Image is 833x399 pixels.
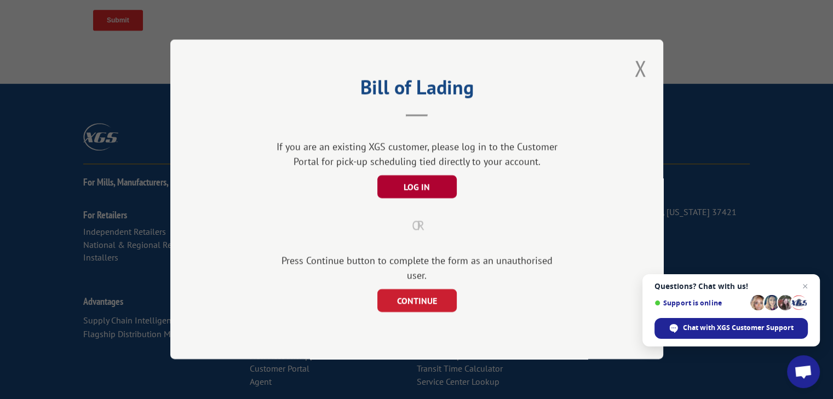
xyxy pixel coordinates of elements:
[329,46,375,54] span: Phone number
[787,355,820,388] a: Open chat
[225,216,608,236] div: OR
[331,123,338,130] input: Contact by Phone
[377,176,456,199] button: LOG IN
[272,253,562,283] div: Press Continue button to complete the form as an unauthorised user.
[377,183,456,193] a: LOG IN
[272,140,562,169] div: If you are an existing XGS customer, please log in to the Customer Portal for pick-up scheduling ...
[654,282,808,291] span: Questions? Chat with us!
[331,108,338,115] input: Contact by Email
[683,323,794,333] span: Chat with XGS Customer Support
[225,79,608,100] h2: Bill of Lading
[341,108,395,117] span: Contact by Email
[341,123,398,131] span: Contact by Phone
[631,53,650,83] button: Close modal
[654,318,808,339] span: Chat with XGS Customer Support
[329,91,390,99] span: Contact Preference
[377,290,456,313] button: CONTINUE
[329,1,362,9] span: Last name
[654,299,746,307] span: Support is online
